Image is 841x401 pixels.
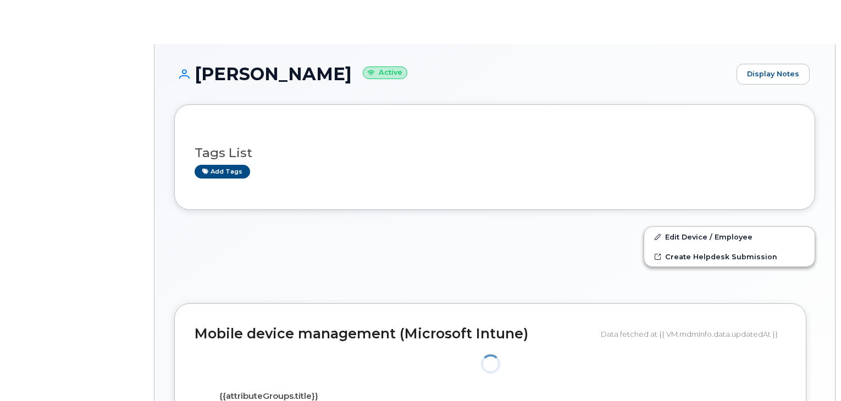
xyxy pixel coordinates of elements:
a: Display Notes [737,64,810,85]
h3: Tags List [195,146,795,160]
small: Active [363,66,407,79]
a: Add tags [195,165,250,179]
a: Edit Device / Employee [644,227,815,247]
div: Data fetched at {{ VM.mdmInfo.data.updatedAt }} [601,324,786,344]
h1: [PERSON_NAME] [174,64,731,83]
a: Create Helpdesk Submission [644,247,815,266]
h4: {{attributeGroups.title}} [203,392,334,401]
h2: Mobile device management (Microsoft Intune) [195,326,593,342]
